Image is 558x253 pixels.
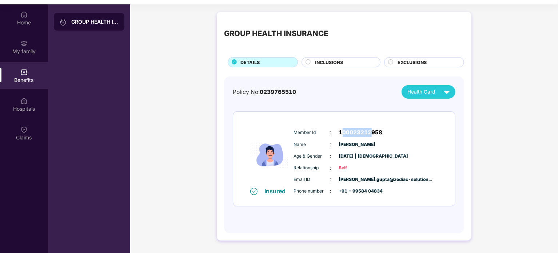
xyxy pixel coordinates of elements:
[20,68,28,76] img: svg+xml;base64,PHN2ZyBpZD0iQmVuZWZpdHMiIHhtbG5zPSJodHRwOi8vd3d3LnczLm9yZy8yMDAwL3N2ZyIgd2lkdGg9Ij...
[71,18,119,25] div: GROUP HEALTH INSURANCE
[233,88,296,96] div: Policy No:
[330,152,332,160] span: :
[339,141,375,148] span: [PERSON_NAME]
[339,176,375,183] span: [PERSON_NAME].gupta@zodiac-solution...
[240,59,260,66] span: DETAILS
[330,129,332,137] span: :
[294,176,330,183] span: Email ID
[402,85,455,99] button: Health Card
[330,141,332,149] span: :
[294,165,330,171] span: Relationship
[250,188,258,195] img: svg+xml;base64,PHN2ZyB4bWxucz0iaHR0cDovL3d3dy53My5vcmcvMjAwMC9zdmciIHdpZHRoPSIxNiIgaGVpZ2h0PSIxNi...
[315,59,343,66] span: INCLUSIONS
[339,153,375,160] span: [DATE] | [DEMOGRAPHIC_DATA]
[224,28,328,39] div: GROUP HEALTH INSURANCE
[20,126,28,133] img: svg+xml;base64,PHN2ZyBpZD0iQ2xhaW0iIHhtbG5zPSJodHRwOi8vd3d3LnczLm9yZy8yMDAwL3N2ZyIgd2lkdGg9IjIwIi...
[294,153,330,160] span: Age & Gender
[260,88,296,95] span: 0239765510
[330,175,332,183] span: :
[294,129,330,136] span: Member Id
[294,141,330,148] span: Name
[60,19,67,26] img: svg+xml;base64,PHN2ZyB3aWR0aD0iMjAiIGhlaWdodD0iMjAiIHZpZXdCb3g9IjAgMCAyMCAyMCIgZmlsbD0ibm9uZSIgeG...
[441,86,453,98] img: svg+xml;base64,PHN2ZyB4bWxucz0iaHR0cDovL3d3dy53My5vcmcvMjAwMC9zdmciIHZpZXdCb3g9IjAgMCAyNCAyNCIgd2...
[398,59,427,66] span: EXCLUSIONS
[407,88,435,96] span: Health Card
[294,188,330,195] span: Phone number
[20,97,28,104] img: svg+xml;base64,PHN2ZyBpZD0iSG9zcGl0YWxzIiB4bWxucz0iaHR0cDovL3d3dy53My5vcmcvMjAwMC9zdmciIHdpZHRoPS...
[248,123,292,187] img: icon
[330,164,332,172] span: :
[339,165,375,171] span: Self
[265,187,290,195] div: Insured
[330,187,332,195] span: :
[20,40,28,47] img: svg+xml;base64,PHN2ZyB3aWR0aD0iMjAiIGhlaWdodD0iMjAiIHZpZXdCb3g9IjAgMCAyMCAyMCIgZmlsbD0ibm9uZSIgeG...
[339,128,383,137] span: 100023212958
[339,188,375,195] span: +91 - 99584 04834
[20,11,28,18] img: svg+xml;base64,PHN2ZyBpZD0iSG9tZSIgeG1sbnM9Imh0dHA6Ly93d3cudzMub3JnLzIwMDAvc3ZnIiB3aWR0aD0iMjAiIG...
